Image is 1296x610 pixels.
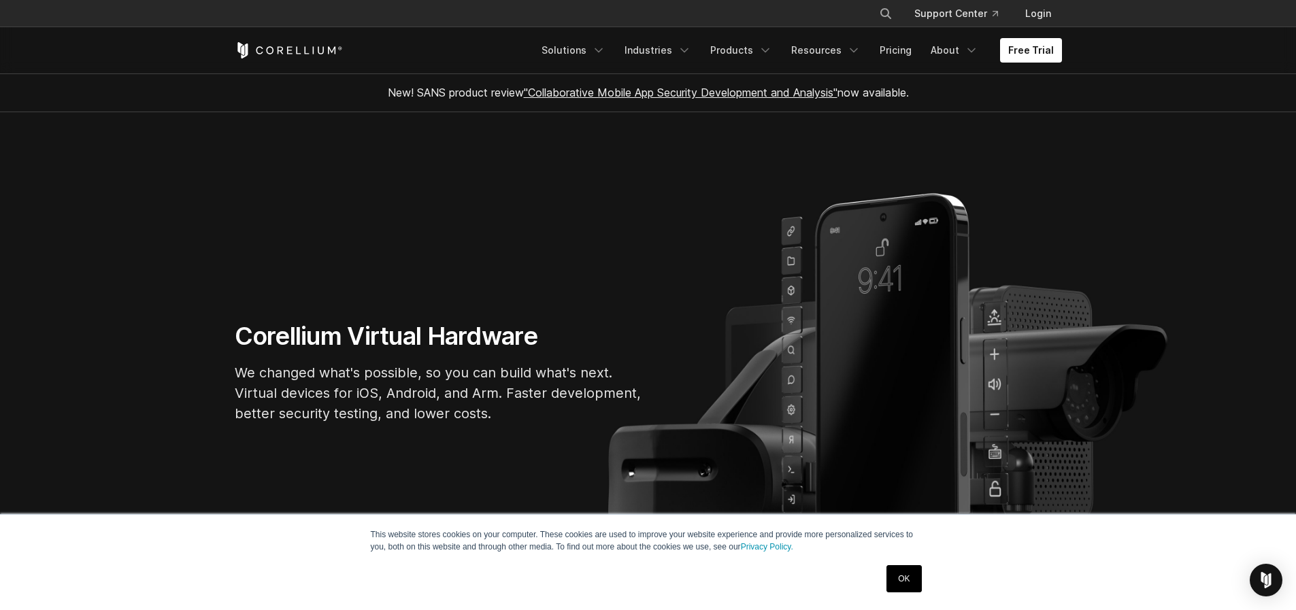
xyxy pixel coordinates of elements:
[783,38,869,63] a: Resources
[533,38,1062,63] div: Navigation Menu
[874,1,898,26] button: Search
[886,565,921,592] a: OK
[923,38,986,63] a: About
[903,1,1009,26] a: Support Center
[616,38,699,63] a: Industries
[235,321,643,352] h1: Corellium Virtual Hardware
[741,542,793,552] a: Privacy Policy.
[871,38,920,63] a: Pricing
[235,42,343,58] a: Corellium Home
[863,1,1062,26] div: Navigation Menu
[1014,1,1062,26] a: Login
[1000,38,1062,63] a: Free Trial
[1250,564,1282,596] div: Open Intercom Messenger
[235,362,643,424] p: We changed what's possible, so you can build what's next. Virtual devices for iOS, Android, and A...
[371,528,926,553] p: This website stores cookies on your computer. These cookies are used to improve your website expe...
[524,86,837,99] a: "Collaborative Mobile App Security Development and Analysis"
[388,86,909,99] span: New! SANS product review now available.
[702,38,780,63] a: Products
[533,38,614,63] a: Solutions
